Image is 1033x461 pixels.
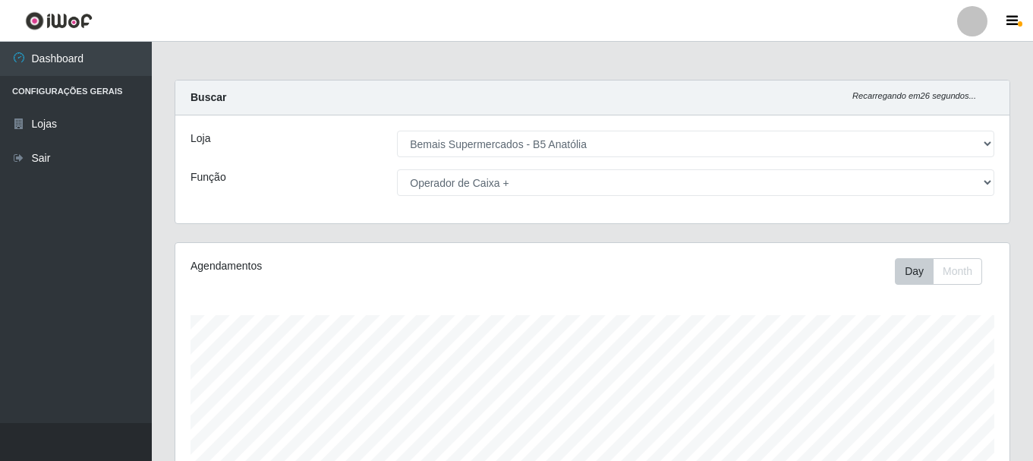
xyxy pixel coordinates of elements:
[191,91,226,103] strong: Buscar
[25,11,93,30] img: CoreUI Logo
[895,258,934,285] button: Day
[191,258,512,274] div: Agendamentos
[895,258,982,285] div: First group
[191,169,226,185] label: Função
[852,91,976,100] i: Recarregando em 26 segundos...
[933,258,982,285] button: Month
[895,258,994,285] div: Toolbar with button groups
[191,131,210,147] label: Loja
